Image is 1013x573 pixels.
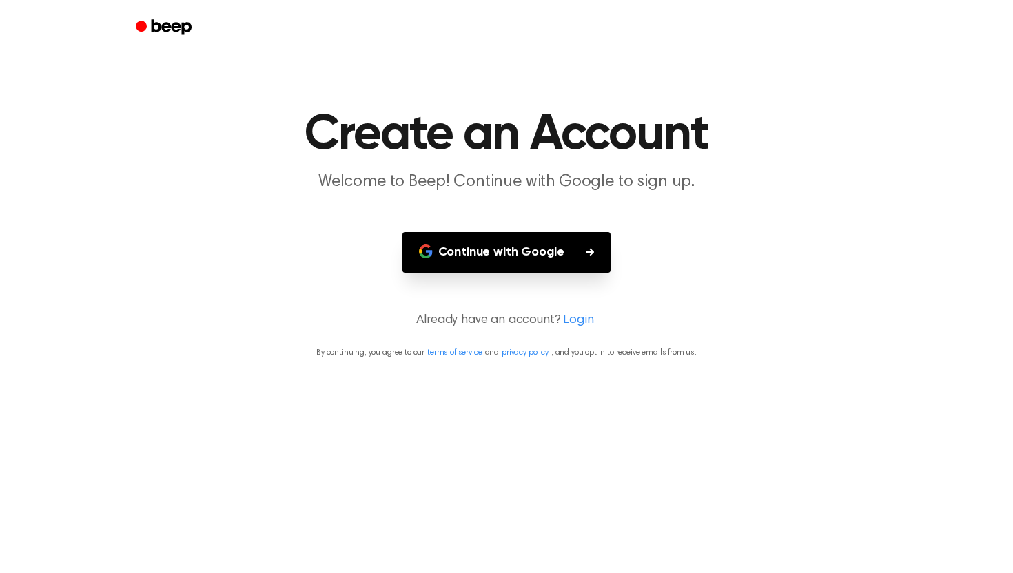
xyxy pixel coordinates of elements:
[17,346,996,359] p: By continuing, you agree to our and , and you opt in to receive emails from us.
[563,311,593,330] a: Login
[17,311,996,330] p: Already have an account?
[154,110,859,160] h1: Create an Account
[502,348,549,357] a: privacy policy
[242,171,771,194] p: Welcome to Beep! Continue with Google to sign up.
[427,348,482,357] a: terms of service
[402,232,611,273] button: Continue with Google
[126,14,204,41] a: Beep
